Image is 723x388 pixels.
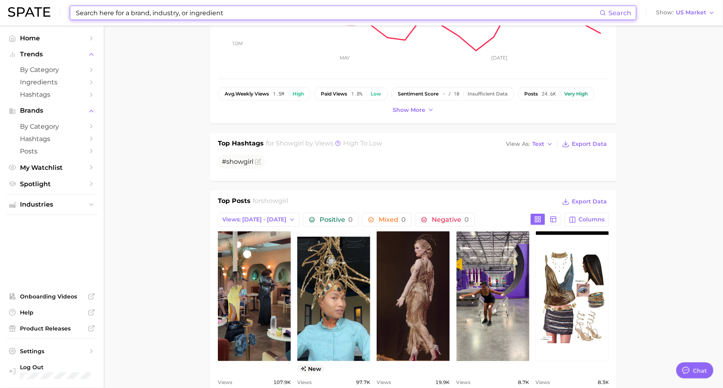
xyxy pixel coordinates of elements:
[225,91,269,97] span: weekly views
[565,213,609,227] button: Columns
[276,139,304,147] span: showgirl
[654,8,717,18] button: ShowUS Market
[356,378,370,387] span: 97.7k
[656,10,674,15] span: Show
[6,76,97,88] a: Ingredients
[321,91,347,97] span: paid views
[222,158,253,165] span: #
[297,364,325,373] span: new
[442,91,459,97] span: - / 10
[253,196,288,208] h2: for
[518,378,529,387] span: 8.7k
[456,378,471,387] span: Views
[225,91,235,97] abbr: average
[218,196,251,208] h1: Top Posts
[393,107,425,113] span: Show more
[536,378,550,387] span: Views
[20,348,84,355] span: Settings
[391,87,514,101] button: sentiment score- / 10Insufficient Data
[20,91,84,98] span: Hashtags
[20,309,84,316] span: Help
[6,105,97,117] button: Brands
[6,322,97,334] a: Product Releases
[20,107,84,114] span: Brands
[8,7,50,17] img: SPATE
[20,123,84,130] span: by Category
[348,216,353,223] span: 0
[6,345,97,357] a: Settings
[579,216,604,223] span: Columns
[464,216,469,223] span: 0
[564,91,588,97] div: Very high
[379,217,406,223] span: Mixed
[297,378,312,387] span: Views
[20,325,84,332] span: Product Releases
[436,378,450,387] span: 19.9k
[6,145,97,157] a: Posts
[524,91,538,97] span: posts
[401,216,406,223] span: 0
[6,64,97,76] a: by Category
[340,55,350,61] tspan: May
[218,378,232,387] span: Views
[75,6,600,20] input: Search here for a brand, industry, or ingredient
[506,142,530,146] span: View As
[20,201,84,208] span: Industries
[504,139,555,149] button: View AsText
[218,87,311,101] button: avg.weekly views1.5mHigh
[218,139,264,150] h1: Top Hashtags
[572,141,607,147] span: Export Data
[598,378,609,387] span: 8.3k
[266,139,383,150] h2: for by Views
[273,378,291,387] span: 107.9k
[255,159,261,165] button: Flag as miscategorized or irrelevant
[6,178,97,190] a: Spotlight
[222,216,286,223] span: Views: [DATE] - [DATE]
[344,139,383,147] span: high to low
[6,199,97,211] button: Industries
[676,10,706,15] span: US Market
[314,87,388,101] button: paid views1.8%Low
[320,217,353,223] span: Positive
[432,217,469,223] span: Negative
[560,196,609,207] button: Export Data
[351,91,362,97] span: 1.8%
[608,9,631,17] span: Search
[6,48,97,60] button: Trends
[261,197,288,205] span: showgirl
[468,91,508,97] div: Insufficient Data
[572,198,607,205] span: Export Data
[233,40,243,46] tspan: 1.0m
[6,133,97,145] a: Hashtags
[6,161,97,174] a: My Watchlist
[292,91,304,97] div: High
[20,364,91,371] span: Log Out
[6,120,97,133] a: by Category
[20,66,84,74] span: by Category
[226,158,253,165] span: showgirl
[273,91,284,97] span: 1.5m
[532,142,544,146] span: Text
[560,139,609,150] button: Export Data
[491,55,508,61] tspan: [DATE]
[518,87,595,101] button: posts24.6kVery high
[377,378,391,387] span: Views
[6,291,97,302] a: Onboarding Videos
[20,180,84,188] span: Spotlight
[20,51,84,58] span: Trends
[6,306,97,318] a: Help
[20,293,84,300] span: Onboarding Videos
[6,361,97,382] a: Log out. Currently logged in with e-mail hannah@spate.nyc.
[20,78,84,86] span: Ingredients
[20,147,84,155] span: Posts
[391,105,436,115] button: Show more
[6,32,97,44] a: Home
[20,164,84,171] span: My Watchlist
[20,135,84,143] span: Hashtags
[20,34,84,42] span: Home
[371,91,381,97] div: Low
[542,91,556,97] span: 24.6k
[6,88,97,101] a: Hashtags
[398,91,439,97] span: sentiment score
[218,213,300,227] button: Views: [DATE] - [DATE]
